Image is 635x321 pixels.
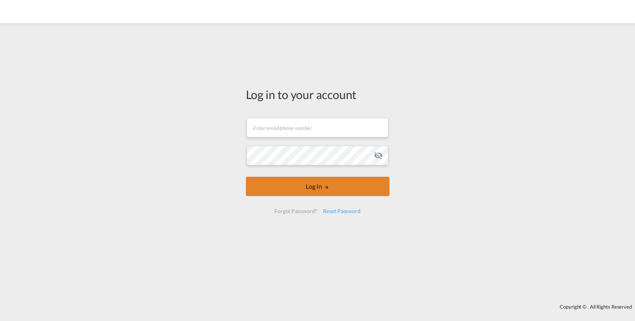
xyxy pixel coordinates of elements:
[320,204,364,218] div: Reset Password
[246,86,389,102] div: Log in to your account
[247,118,388,137] input: Enter email/phone number
[374,151,383,160] md-icon: icon-eye-off
[271,204,320,218] div: Forgot Password?
[246,177,389,196] button: LOGIN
